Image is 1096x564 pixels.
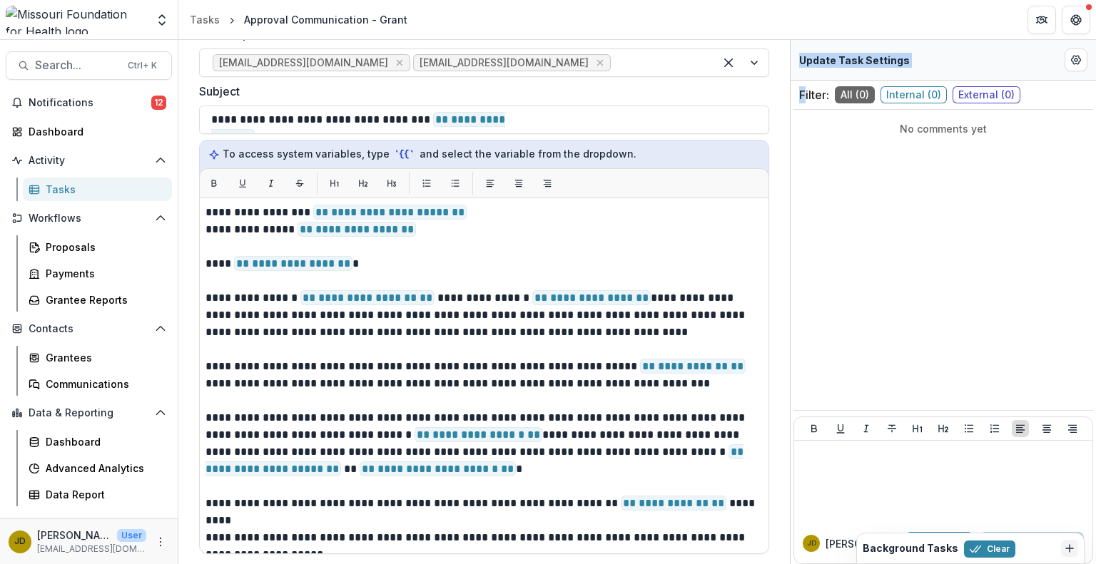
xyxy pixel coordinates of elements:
[420,57,589,69] span: [EMAIL_ADDRESS][DOMAIN_NAME]
[858,420,875,437] button: Italicize
[6,207,172,230] button: Open Workflows
[960,420,978,437] button: Bullet List
[203,172,225,195] button: Bold
[806,420,823,437] button: Bold
[23,456,172,480] a: Advanced Analytics
[1061,540,1078,557] button: Dismiss
[863,543,958,555] h2: Background Tasks
[1062,6,1090,34] button: Get Help
[23,346,172,369] a: Grantees
[826,536,905,551] p: [PERSON_NAME]
[199,83,761,100] label: Subject
[392,56,407,70] div: Remove jdochler@mffh.org
[905,532,974,555] button: Internal
[6,317,172,340] button: Open Contacts
[536,172,559,195] button: Align right
[6,149,172,172] button: Open Activity
[6,120,172,143] a: Dashboard
[832,420,849,437] button: Underline
[352,172,375,195] button: H2
[23,178,172,201] a: Tasks
[799,86,829,103] p: Filter:
[37,543,146,555] p: [EMAIL_ADDRESS][DOMAIN_NAME]
[46,376,161,391] div: Communications
[1012,420,1029,437] button: Align Left
[909,420,926,437] button: Heading 1
[23,262,172,285] a: Payments
[479,172,502,195] button: Align left
[46,461,161,476] div: Advanced Analytics
[29,212,149,225] span: Workflows
[1027,6,1056,34] button: Partners
[444,172,467,195] button: List
[46,292,161,307] div: Grantee Reports
[190,12,220,27] div: Tasks
[507,172,530,195] button: Align center
[29,407,149,419] span: Data & Reporting
[46,487,161,502] div: Data Report
[23,235,172,259] a: Proposals
[184,9,225,30] a: Tasks
[152,6,172,34] button: Open entity switcher
[117,529,146,542] p: User
[184,9,413,30] nav: breadcrumb
[46,350,161,365] div: Grantees
[23,372,172,396] a: Communications
[881,86,947,103] span: Internal ( 0 )
[29,155,149,167] span: Activity
[260,172,283,195] button: Italic
[152,533,169,550] button: More
[6,51,172,80] button: Search...
[23,288,172,312] a: Grantee Reports
[29,97,151,109] span: Notifications
[46,266,161,281] div: Payments
[323,172,346,195] button: H1
[593,56,607,70] div: Remove jcrawford@mffh.org
[835,86,875,103] span: All ( 0 )
[14,537,26,546] div: Jennifer Carter Dochler
[1064,420,1081,437] button: Align Right
[288,172,311,195] button: Strikethrough
[1065,48,1087,71] button: Edit Form Settings
[231,172,254,195] button: Underline
[986,420,1003,437] button: Ordered List
[964,540,1015,558] button: Clear
[799,121,1087,136] p: No comments yet
[37,528,111,543] p: [PERSON_NAME]
[6,6,146,34] img: Missouri Foundation for Health logo
[35,58,119,72] span: Search...
[46,434,161,449] div: Dashboard
[6,91,172,114] button: Notifications12
[29,124,161,139] div: Dashboard
[244,12,407,27] div: Approval Communication - Grant
[1038,420,1055,437] button: Align Center
[125,58,160,73] div: Ctrl + K
[953,86,1020,103] span: External ( 0 )
[208,146,760,162] p: To access system variables, type and select the variable from the dropdown.
[46,240,161,255] div: Proposals
[980,532,1084,555] button: Add Comment
[807,540,816,547] div: Jennifer Carter Dochler
[935,420,952,437] button: Heading 2
[717,51,740,74] div: Clear selected options
[23,430,172,453] a: Dashboard
[151,96,166,110] span: 12
[799,53,910,68] p: Update Task Settings
[415,172,438,195] button: List
[23,483,172,506] a: Data Report
[46,182,161,197] div: Tasks
[883,420,900,437] button: Strike
[29,323,149,335] span: Contacts
[380,172,403,195] button: H3
[6,401,172,424] button: Open Data & Reporting
[219,57,388,69] span: [EMAIL_ADDRESS][DOMAIN_NAME]
[392,147,417,162] code: `{{`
